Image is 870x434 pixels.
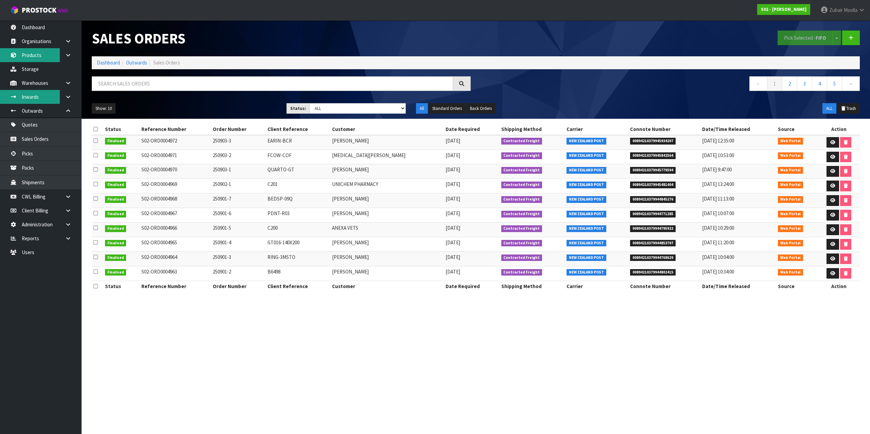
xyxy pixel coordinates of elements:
th: Reference Number [140,124,211,135]
th: Action [818,281,860,291]
span: Moolla [844,7,857,13]
span: Web Portal [778,269,803,276]
td: [PERSON_NAME] [330,193,444,208]
td: 250902-1 [211,179,266,193]
button: ALL [822,103,836,114]
span: Contracted Freight [501,182,542,188]
th: Status [103,281,140,291]
span: 00894210379945934207 [630,138,676,145]
span: Contracted Freight [501,254,542,261]
span: Contracted Freight [501,211,542,218]
td: 250903-1 [211,164,266,179]
span: Contracted Freight [501,152,542,159]
td: S02-ORD0004969 [140,179,211,193]
td: EARIN-BCR [266,135,330,150]
small: WMS [58,7,68,14]
th: Date Required [444,281,500,291]
span: Zubair [829,7,843,13]
span: Finalised [105,225,126,232]
input: Search sales orders [92,76,453,91]
th: Order Number [211,281,266,291]
span: Web Portal [778,167,803,174]
span: [DATE] [446,137,460,144]
img: cube-alt.png [10,6,19,14]
span: NEW ZEALAND POST [567,240,606,247]
td: FCOW-COF [266,150,330,164]
td: 250901-4 [211,237,266,252]
th: Date/Time Released [700,281,776,291]
td: 250901-6 [211,208,266,223]
td: 250901-3 [211,251,266,266]
span: [DATE] 13:24:00 [702,181,734,187]
strong: FIFO [816,35,826,41]
span: Finalised [105,211,126,218]
td: S02-ORD0004965 [140,237,211,252]
strong: S02 - [PERSON_NAME] [761,6,806,12]
span: Finalised [105,182,126,188]
span: [DATE] 11:13:00 [702,195,734,202]
a: 1 [767,76,782,91]
th: Action [818,124,860,135]
span: [DATE] [446,268,460,275]
td: S02-ORD0004968 [140,193,211,208]
th: Date Required [444,124,500,135]
a: 3 [797,76,812,91]
span: Web Portal [778,211,803,218]
td: S02-ORD0004971 [140,150,211,164]
span: Sales Orders [153,59,180,66]
td: [MEDICAL_DATA][PERSON_NAME] [330,150,444,164]
a: S02 - [PERSON_NAME] [757,4,810,15]
span: [DATE] [446,239,460,246]
td: [PERSON_NAME] [330,164,444,179]
a: ← [749,76,767,91]
td: S02-ORD0004966 [140,223,211,237]
th: Date/Time Released [700,124,776,135]
button: Back Orders [466,103,495,114]
th: Status [103,124,140,135]
span: [DATE] 12:35:00 [702,137,734,144]
td: B6498 [266,266,330,281]
span: NEW ZEALAND POST [567,167,606,174]
span: 00894210379945842564 [630,152,676,159]
td: ANEXA VETS [330,223,444,237]
td: [PERSON_NAME] [330,237,444,252]
span: [DATE] [446,181,460,187]
th: Client Reference [266,281,330,291]
td: [PERSON_NAME] [330,208,444,223]
span: Finalised [105,152,126,159]
span: [DATE] 10:53:00 [702,152,734,158]
span: 00894210379945481404 [630,182,676,188]
td: 250901-2 [211,266,266,281]
span: Contracted Freight [501,167,542,174]
td: S02-ORD0004964 [140,251,211,266]
span: Finalised [105,196,126,203]
span: [DATE] 10:34:00 [702,268,734,275]
span: [DATE] 9:47:00 [702,166,732,173]
td: S02-ORD0004963 [140,266,211,281]
span: 00894210379944845276 [630,196,676,203]
th: Source [776,281,818,291]
td: C201 [266,179,330,193]
span: Contracted Freight [501,269,542,276]
span: Finalised [105,269,126,276]
th: Reference Number [140,281,211,291]
span: [DATE] [446,166,460,173]
th: Connote Number [628,281,700,291]
span: NEW ZEALAND POST [567,182,606,188]
span: Web Portal [778,138,803,145]
span: 00894210379944802415 [630,269,676,276]
td: RING-3MSTO [266,251,330,266]
span: NEW ZEALAND POST [567,269,606,276]
a: Dashboard [97,59,120,66]
th: Order Number [211,124,266,135]
span: NEW ZEALAND POST [567,152,606,159]
th: Carrier [565,281,628,291]
span: [DATE] [446,195,460,202]
nav: Page navigation [481,76,860,93]
td: C200 [266,223,330,237]
th: Shipping Method [500,281,565,291]
span: Web Portal [778,225,803,232]
span: 00894210379944795922 [630,225,676,232]
a: Outwards [126,59,147,66]
th: Customer [330,124,444,135]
